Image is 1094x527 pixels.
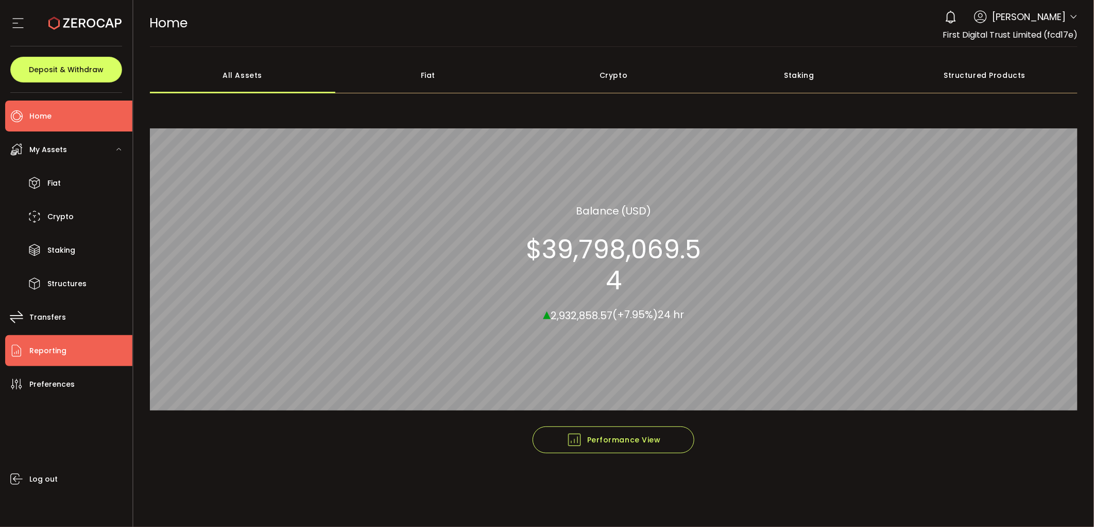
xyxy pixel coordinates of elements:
[658,308,684,322] span: 24 hr
[521,57,706,93] div: Crypto
[1042,477,1094,527] iframe: Chat Widget
[47,176,61,191] span: Fiat
[150,57,335,93] div: All Assets
[567,432,661,448] span: Performance View
[943,29,1078,41] span: First Digital Trust Limited (fcd17e)
[10,57,122,83] button: Deposit & Withdraw
[551,308,612,323] span: 2,932,858.57
[29,310,66,325] span: Transfers
[47,243,75,258] span: Staking
[335,57,521,93] div: Fiat
[29,109,52,124] span: Home
[29,142,67,157] span: My Assets
[47,276,87,291] span: Structures
[992,10,1066,24] span: [PERSON_NAME]
[543,303,551,325] span: ▴
[519,234,708,296] section: $39,798,069.54
[706,57,892,93] div: Staking
[612,308,658,322] span: (+7.95%)
[29,343,66,358] span: Reporting
[533,426,694,453] button: Performance View
[29,66,104,73] span: Deposit & Withdraw
[47,209,74,224] span: Crypto
[576,203,652,219] section: Balance (USD)
[29,377,75,392] span: Preferences
[892,57,1078,93] div: Structured Products
[150,14,188,32] span: Home
[29,472,58,487] span: Log out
